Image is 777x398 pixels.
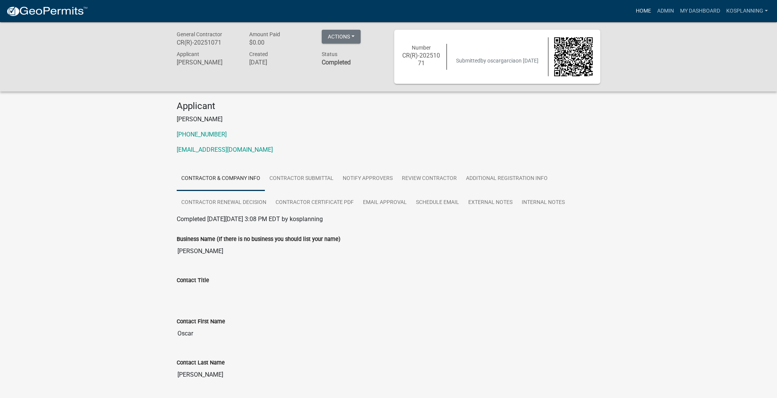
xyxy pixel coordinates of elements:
[177,59,238,66] h6: [PERSON_NAME]
[177,146,273,153] a: [EMAIL_ADDRESS][DOMAIN_NAME]
[480,58,516,64] span: by oscargarcia
[402,52,441,66] h6: CR(R)-20251071
[464,191,517,215] a: External Notes
[358,191,411,215] a: Email Approval
[456,58,538,64] span: Submitted on [DATE]
[677,4,723,18] a: My Dashboard
[249,39,310,46] h6: $0.00
[338,167,397,191] a: Notify Approvers
[177,360,225,366] label: Contact Last Name
[322,51,337,57] span: Status
[249,59,310,66] h6: [DATE]
[554,37,593,76] img: QR code
[177,115,600,124] p: [PERSON_NAME]
[723,4,771,18] a: kosplanning
[177,101,600,112] h4: Applicant
[411,191,464,215] a: Schedule Email
[249,31,280,37] span: Amount Paid
[517,191,569,215] a: Internal Notes
[177,51,199,57] span: Applicant
[177,237,340,242] label: Business Name (If there is no business you should list your name)
[249,51,268,57] span: Created
[633,4,654,18] a: Home
[177,215,323,223] span: Completed [DATE][DATE] 3:08 PM EDT by kosplanning
[177,191,271,215] a: Contractor Renewal Decision
[461,167,552,191] a: Additional Registration Info
[177,31,222,37] span: General Contractor
[177,278,209,283] label: Contact Title
[397,167,461,191] a: Review Contractor
[177,39,238,46] h6: CR(R)-20251071
[322,30,361,43] button: Actions
[265,167,338,191] a: Contractor Submittal
[177,131,227,138] a: [PHONE_NUMBER]
[322,59,351,66] strong: Completed
[271,191,358,215] a: Contractor Certificate PDF
[412,45,431,51] span: Number
[654,4,677,18] a: Admin
[177,167,265,191] a: Contractor & Company Info
[177,319,225,324] label: Contact First Name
